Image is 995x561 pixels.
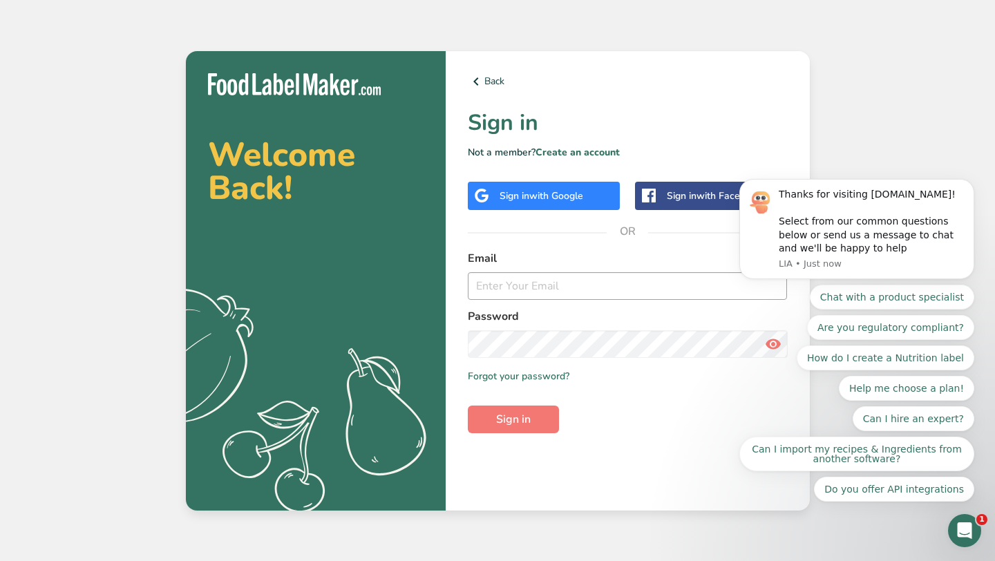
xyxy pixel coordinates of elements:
[208,138,424,205] h2: Welcome Back!
[948,514,981,547] iframe: Intercom live chat
[536,146,620,159] a: Create an account
[468,272,788,300] input: Enter Your Email
[696,189,761,202] span: with Facebook
[468,369,569,383] a: Forgot your password?
[468,73,788,90] a: Back
[468,406,559,433] button: Sign in
[208,73,381,96] img: Food Label Maker
[468,308,788,325] label: Password
[667,189,761,203] div: Sign in
[607,211,648,252] span: OR
[976,514,987,525] span: 1
[500,189,583,203] div: Sign in
[529,189,583,202] span: with Google
[468,106,788,140] h1: Sign in
[468,145,788,160] p: Not a member?
[496,411,531,428] span: Sign in
[468,250,788,267] label: Email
